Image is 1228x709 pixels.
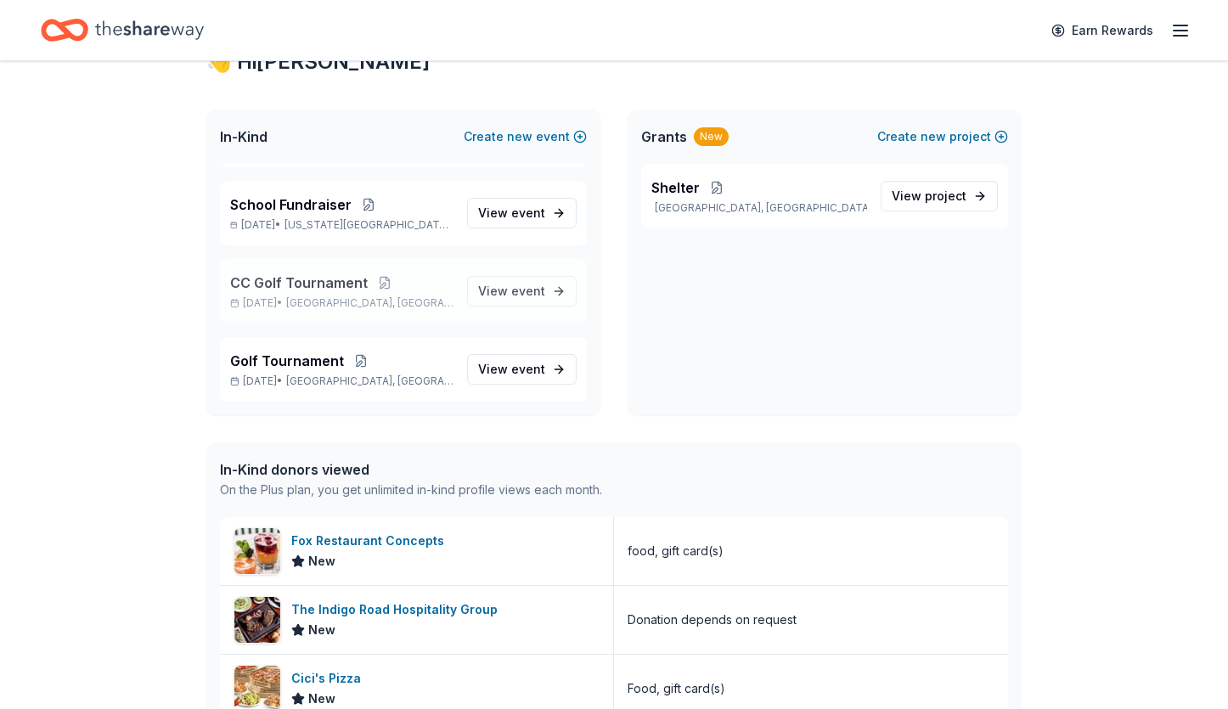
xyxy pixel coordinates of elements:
div: On the Plus plan, you get unlimited in-kind profile views each month. [220,480,602,500]
span: event [511,362,545,376]
span: In-Kind [220,127,268,147]
button: Createnewproject [877,127,1008,147]
span: new [921,127,946,147]
span: New [308,689,335,709]
span: CC Golf Tournament [230,273,368,293]
div: Donation depends on request [628,610,797,630]
div: In-Kind donors viewed [220,459,602,480]
p: [DATE] • [230,374,453,388]
div: food, gift card(s) [628,541,724,561]
a: Earn Rewards [1041,15,1163,46]
span: New [308,551,335,571]
a: View event [467,276,577,307]
span: Grants [641,127,687,147]
span: New [308,620,335,640]
div: 👋 Hi [PERSON_NAME] [206,48,1022,76]
span: [GEOGRAPHIC_DATA], [GEOGRAPHIC_DATA] [286,374,453,388]
span: School Fundraiser [230,194,352,215]
p: [DATE] • [230,218,453,232]
span: View [478,359,545,380]
p: [GEOGRAPHIC_DATA], [GEOGRAPHIC_DATA] [651,201,867,215]
img: Image for Fox Restaurant Concepts [234,528,280,574]
span: View [478,281,545,301]
span: event [511,284,545,298]
span: Shelter [651,177,700,198]
div: Food, gift card(s) [628,678,725,699]
div: Cici's Pizza [291,668,368,689]
a: View project [881,181,998,211]
div: New [694,127,729,146]
span: [GEOGRAPHIC_DATA], [GEOGRAPHIC_DATA] [286,296,453,310]
button: Createnewevent [464,127,587,147]
span: new [507,127,532,147]
span: project [925,189,966,203]
div: Fox Restaurant Concepts [291,531,451,551]
a: View event [467,198,577,228]
span: View [892,186,966,206]
span: Golf Tournament [230,351,344,371]
a: View event [467,354,577,385]
span: View [478,203,545,223]
div: The Indigo Road Hospitality Group [291,599,504,620]
p: [DATE] • [230,296,453,310]
a: Home [41,10,204,50]
span: [US_STATE][GEOGRAPHIC_DATA], [GEOGRAPHIC_DATA] [284,218,453,232]
img: Image for The Indigo Road Hospitality Group [234,597,280,643]
span: event [511,205,545,220]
